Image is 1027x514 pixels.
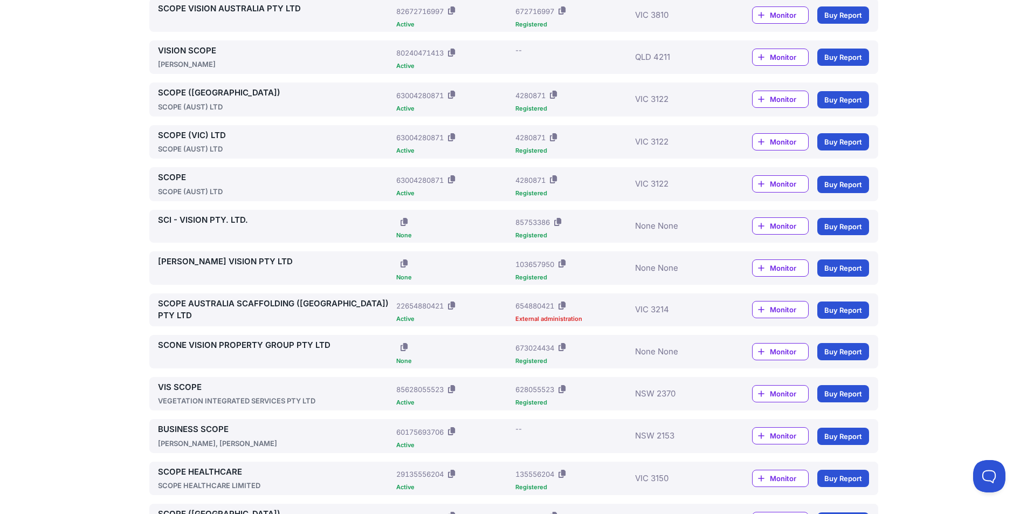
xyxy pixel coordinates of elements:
[515,45,522,56] div: --
[396,63,511,69] div: Active
[158,395,392,406] div: VEGETATION INTEGRATED SERVICES PTY LTD
[635,45,720,70] div: QLD 4211
[396,175,444,186] div: 63004280871
[770,388,808,399] span: Monitor
[396,469,444,479] div: 29135556204
[158,3,392,15] a: SCOPE VISION AUSTRALIA PTY LTD
[158,59,392,70] div: [PERSON_NAME]
[396,106,511,112] div: Active
[515,300,554,311] div: 654880421
[635,214,720,239] div: None None
[752,49,809,66] a: Monitor
[817,133,869,150] a: Buy Report
[817,6,869,24] a: Buy Report
[770,179,808,189] span: Monitor
[515,6,554,17] div: 672716997
[752,343,809,360] a: Monitor
[158,339,392,352] a: SCONE VISION PROPERTY GROUP PTY LTD
[515,423,522,434] div: --
[770,473,808,484] span: Monitor
[515,132,546,143] div: 4280871
[515,358,630,364] div: Registered
[396,275,511,280] div: None
[635,381,720,407] div: NSW 2370
[635,256,720,280] div: None None
[158,214,392,227] a: SCI - VISION PTY. LTD.
[515,342,554,353] div: 673024434
[635,129,720,155] div: VIC 3122
[396,190,511,196] div: Active
[770,263,808,273] span: Monitor
[817,470,869,487] a: Buy Report
[158,129,392,142] a: SCOPE (VIC) LTD
[635,87,720,112] div: VIC 3122
[770,221,808,231] span: Monitor
[752,133,809,150] a: Monitor
[515,106,630,112] div: Registered
[396,400,511,406] div: Active
[158,186,392,197] div: SCOPE (AUST) LTD
[515,90,546,101] div: 4280871
[973,460,1005,492] iframe: Toggle Customer Support
[396,22,511,28] div: Active
[770,52,808,63] span: Monitor
[515,484,630,490] div: Registered
[396,6,444,17] div: 82672716997
[515,190,630,196] div: Registered
[158,466,392,478] a: SCOPE HEALTHCARE
[752,301,809,318] a: Monitor
[817,385,869,402] a: Buy Report
[396,427,444,437] div: 60175693706
[635,172,720,197] div: VIC 3122
[515,217,550,228] div: 85753386
[515,400,630,406] div: Registered
[396,148,511,154] div: Active
[752,6,809,24] a: Monitor
[158,480,392,491] div: SCOPE HEALTHCARE LIMITED
[396,442,511,448] div: Active
[515,259,554,270] div: 103657950
[770,346,808,357] span: Monitor
[158,381,392,394] a: VIS SCOPE
[817,428,869,445] a: Buy Report
[770,136,808,147] span: Monitor
[817,259,869,277] a: Buy Report
[158,256,392,268] a: [PERSON_NAME] VISION PTY LTD
[752,470,809,487] a: Monitor
[158,423,392,436] a: BUSINESS SCOPE
[515,22,630,28] div: Registered
[752,385,809,402] a: Monitor
[396,316,511,322] div: Active
[396,300,444,311] div: 22654880421
[158,172,392,184] a: SCOPE
[515,384,554,395] div: 628055523
[396,358,511,364] div: None
[752,427,809,444] a: Monitor
[635,339,720,364] div: None None
[158,438,392,449] div: [PERSON_NAME], [PERSON_NAME]
[770,304,808,315] span: Monitor
[817,176,869,193] a: Buy Report
[817,218,869,235] a: Buy Report
[158,87,392,99] a: SCOPE ([GEOGRAPHIC_DATA])
[817,49,869,66] a: Buy Report
[515,148,630,154] div: Registered
[515,232,630,238] div: Registered
[770,430,808,441] span: Monitor
[770,10,808,20] span: Monitor
[396,232,511,238] div: None
[635,466,720,491] div: VIC 3150
[158,143,392,154] div: SCOPE (AUST) LTD
[752,217,809,235] a: Monitor
[396,484,511,490] div: Active
[396,90,444,101] div: 63004280871
[635,298,720,323] div: VIC 3214
[515,275,630,280] div: Registered
[635,423,720,449] div: NSW 2153
[396,47,444,58] div: 80240471413
[752,91,809,108] a: Monitor
[515,316,630,322] div: External administration
[158,298,392,322] a: SCOPE AUSTRALIA SCAFFOLDING ([GEOGRAPHIC_DATA]) PTY LTD
[635,3,720,28] div: VIC 3810
[515,175,546,186] div: 4280871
